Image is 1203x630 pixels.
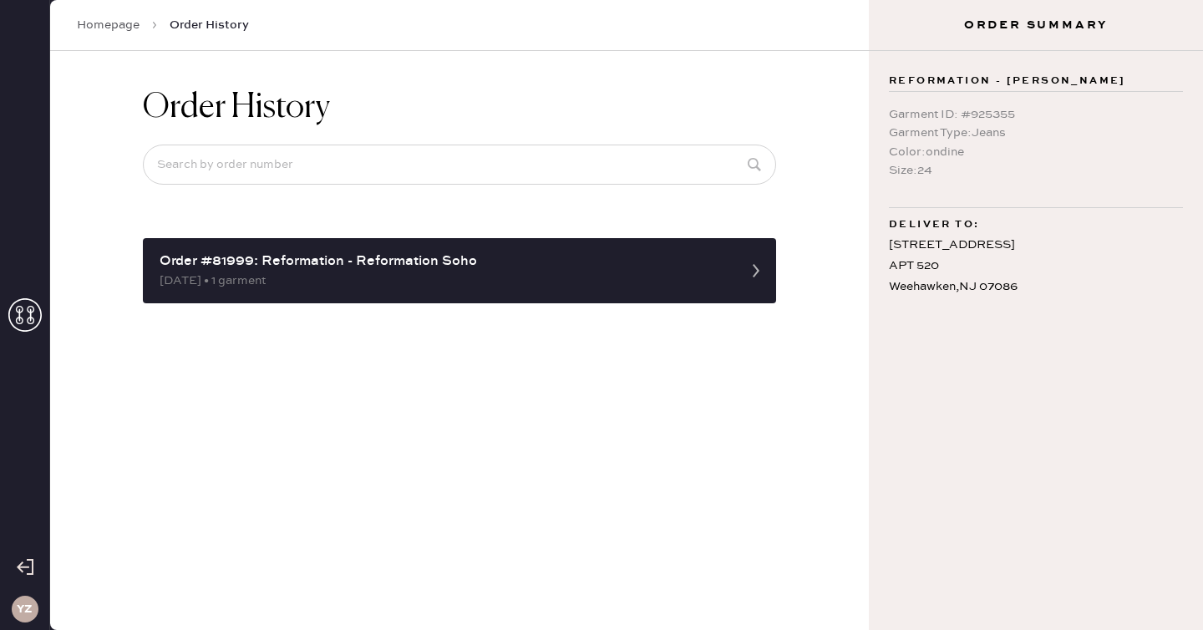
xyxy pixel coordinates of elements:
h1: Order History [143,88,330,128]
div: [DATE] • 1 garment [160,272,729,290]
div: [STREET_ADDRESS] APT 520 Weehawken , NJ 07086 [889,235,1183,298]
span: Deliver to: [889,215,979,235]
input: Search by order number [143,145,776,185]
span: Order History [170,17,249,33]
h3: YZ [17,603,33,615]
a: Homepage [77,17,140,33]
div: Garment Type : Jeans [889,124,1183,142]
h3: Order Summary [869,17,1203,33]
span: Reformation - [PERSON_NAME] [889,71,1126,91]
div: Color : ondine [889,143,1183,161]
div: Garment ID : # 925355 [889,105,1183,124]
div: Order #81999: Reformation - Reformation Soho [160,251,729,272]
div: Size : 24 [889,161,1183,180]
